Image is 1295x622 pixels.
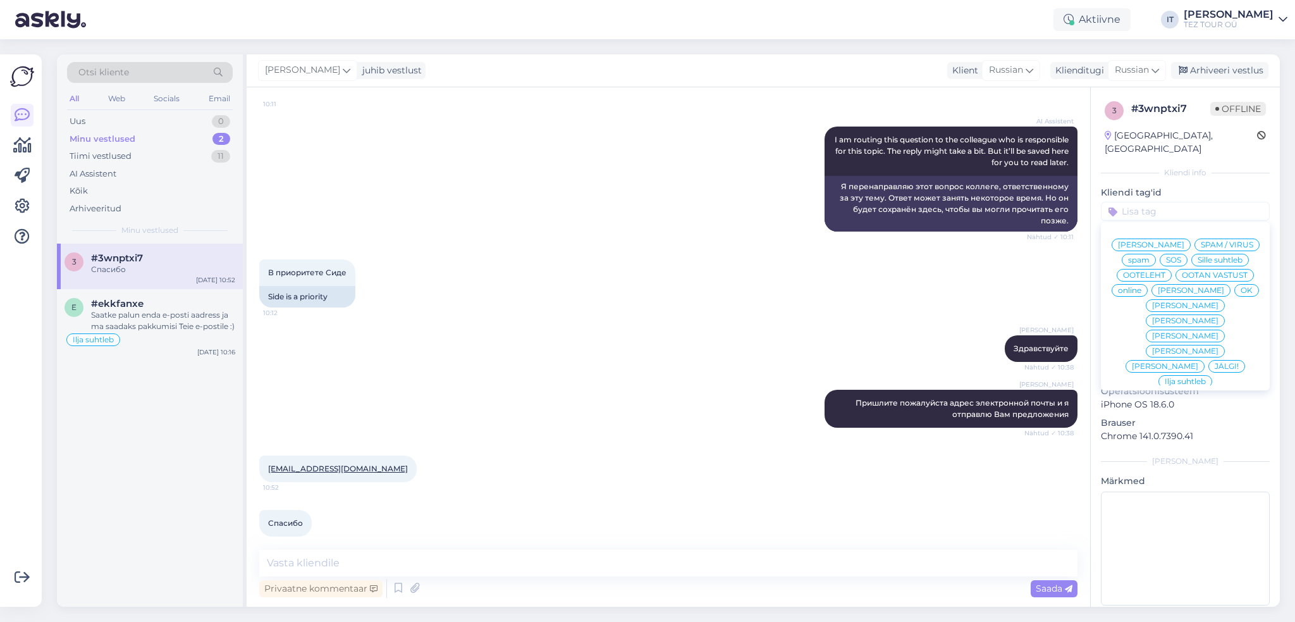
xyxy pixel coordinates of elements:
[1184,20,1274,30] div: TEZ TOUR OÜ
[10,65,34,89] img: Askly Logo
[1036,583,1072,594] span: Saada
[91,298,144,309] span: #ekkfanxe
[151,90,182,107] div: Socials
[121,225,178,236] span: Minu vestlused
[259,580,383,597] div: Privaatne kommentaar
[1152,332,1218,340] span: [PERSON_NAME]
[1184,9,1287,30] a: [PERSON_NAME]TEZ TOUR OÜ
[1215,363,1239,370] span: JÄLGI!
[1105,129,1257,156] div: [GEOGRAPHIC_DATA], [GEOGRAPHIC_DATA]
[268,518,303,528] span: Спасибо
[197,347,235,357] div: [DATE] 10:16
[1050,64,1104,77] div: Klienditugi
[91,252,143,264] span: #3wnptxi7
[1118,241,1184,249] span: [PERSON_NAME]
[1152,302,1218,309] span: [PERSON_NAME]
[70,202,121,215] div: Arhiveeritud
[1053,8,1131,31] div: Aktiivne
[263,99,310,109] span: 10:11
[91,309,235,332] div: Saatke palun enda e-posti aadress ja ma saadaks pakkumisi Teie e-postile :)
[1024,363,1074,372] span: Nähtud ✓ 10:38
[1165,378,1206,385] span: Ilja suhtleb
[1241,287,1253,294] span: OK
[67,90,82,107] div: All
[196,275,235,285] div: [DATE] 10:52
[1182,271,1248,279] span: OOTAN VASTUST
[1152,347,1218,355] span: [PERSON_NAME]
[1024,428,1074,438] span: Nähtud ✓ 10:38
[825,176,1077,232] div: Я перенаправляю этот вопрос коллеге, ответственному за эту тему. Ответ может занять некоторое вре...
[947,64,978,77] div: Klient
[1171,62,1268,79] div: Arhiveeri vestlus
[1014,344,1069,353] span: Здравствуйте
[1115,63,1149,77] span: Russian
[259,286,355,308] div: Side is a priority
[856,398,1071,419] span: Пришлите пожалуйста адрес электронной почты и я отправлю Вам предложения
[835,135,1071,167] span: I am routing this question to the colleague who is responsible for this topic. The reply might ta...
[212,115,230,128] div: 0
[1101,475,1270,488] p: Märkmed
[1152,317,1218,325] span: [PERSON_NAME]
[1161,11,1179,28] div: IT
[1101,167,1270,178] div: Kliendi info
[1026,232,1074,242] span: Nähtud ✓ 10:11
[1101,430,1270,443] p: Chrome 141.0.7390.41
[1101,385,1270,398] p: Operatsioonisüsteem
[70,185,88,197] div: Kõik
[1101,456,1270,467] div: [PERSON_NAME]
[1101,202,1270,221] input: Lisa tag
[1112,106,1117,115] span: 3
[1184,9,1274,20] div: [PERSON_NAME]
[1166,256,1181,264] span: SOS
[1026,116,1074,126] span: AI Assistent
[70,133,135,146] div: Minu vestlused
[1101,416,1270,430] p: Brauser
[1201,241,1253,249] span: SPAM / VIRUS
[357,64,422,77] div: juhib vestlust
[1101,398,1270,411] p: iPhone OS 18.6.0
[70,150,132,163] div: Tiimi vestlused
[1210,102,1266,116] span: Offline
[70,115,85,128] div: Uus
[73,336,114,344] span: Ilja suhtleb
[263,537,310,547] span: 10:52
[265,63,340,77] span: [PERSON_NAME]
[989,63,1023,77] span: Russian
[211,150,230,163] div: 11
[268,464,408,473] a: [EMAIL_ADDRESS][DOMAIN_NAME]
[1118,287,1141,294] span: online
[1019,380,1074,389] span: [PERSON_NAME]
[212,133,230,146] div: 2
[72,257,77,266] span: 3
[1128,256,1150,264] span: spam
[1131,101,1210,116] div: # 3wnptxi7
[1101,186,1270,199] p: Kliendi tag'id
[70,168,116,180] div: AI Assistent
[78,66,129,79] span: Otsi kliente
[263,308,310,318] span: 10:12
[263,483,310,492] span: 10:52
[1158,287,1224,294] span: [PERSON_NAME]
[268,268,347,277] span: В приоритете Сиде
[106,90,128,107] div: Web
[206,90,233,107] div: Email
[71,302,77,312] span: e
[1019,325,1074,335] span: [PERSON_NAME]
[1198,256,1243,264] span: Sille suhtleb
[91,264,235,275] div: Спасибо
[1123,271,1165,279] span: OOTELEHT
[1132,363,1198,370] span: [PERSON_NAME]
